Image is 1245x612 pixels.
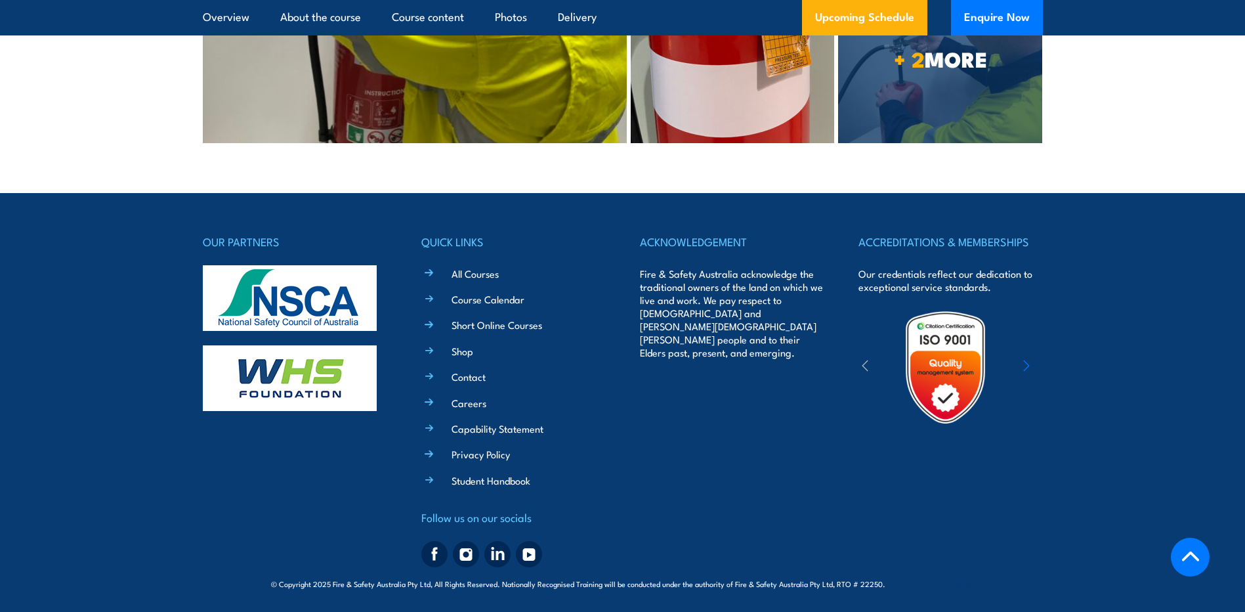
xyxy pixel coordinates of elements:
a: All Courses [452,267,499,280]
strong: + 2 [894,42,925,75]
img: nsca-logo-footer [203,265,377,331]
span: Site: [900,579,974,589]
h4: Follow us on our socials [421,508,605,527]
img: ewpa-logo [1003,345,1118,390]
h4: ACCREDITATIONS & MEMBERSHIPS [858,232,1042,251]
a: Short Online Courses [452,318,542,332]
img: whs-logo-footer [203,345,377,411]
a: Course Calendar [452,292,524,306]
a: Contact [452,370,486,383]
a: Student Handbook [452,473,530,487]
span: © Copyright 2025 Fire & Safety Australia Pty Ltd, All Rights Reserved. Nationally Recognised Trai... [271,577,974,590]
img: Untitled design (19) [888,310,1003,425]
h4: OUR PARTNERS [203,232,387,251]
a: Careers [452,396,486,410]
h4: ACKNOWLEDGEMENT [640,232,824,251]
a: KND Digital [928,577,974,590]
a: Capability Statement [452,422,543,435]
p: Our credentials reflect our dedication to exceptional service standards. [858,267,1042,294]
h4: QUICK LINKS [421,232,605,251]
a: Privacy Policy [452,447,510,461]
span: MORE [838,49,1042,68]
p: Fire & Safety Australia acknowledge the traditional owners of the land on which we live and work.... [640,267,824,359]
a: Shop [452,344,473,358]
